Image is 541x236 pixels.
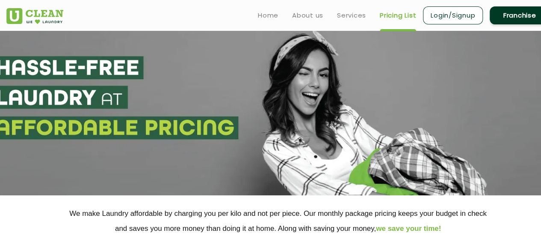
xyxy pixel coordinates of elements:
[423,6,483,24] a: Login/Signup
[380,10,416,21] a: Pricing List
[337,10,366,21] a: Services
[292,10,323,21] a: About us
[258,10,278,21] a: Home
[376,224,441,233] span: we save your time!
[6,8,63,24] img: UClean Laundry and Dry Cleaning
